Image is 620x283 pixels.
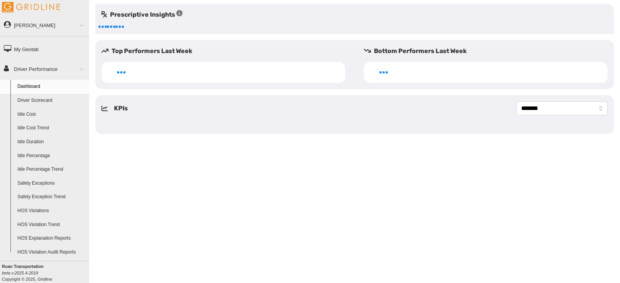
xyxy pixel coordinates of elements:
a: Idle Cost Trend [14,121,89,135]
a: Idle Duration [14,135,89,149]
h5: Prescriptive Insights [102,10,183,19]
h5: KPIs [114,104,128,113]
a: HOS Violations [14,204,89,218]
div: Copyright © 2025, Gridline [2,263,89,282]
a: HOS Violation Trend [14,218,89,232]
a: Safety Exceptions [14,177,89,190]
a: Safety Exception Trend [14,190,89,204]
a: Driver Scorecard [14,94,89,108]
img: Gridline [2,2,60,12]
a: Idle Percentage [14,149,89,163]
a: Idle Cost [14,108,89,122]
a: Idle Percentage Trend [14,163,89,177]
a: HOS Explanation Reports [14,232,89,245]
a: Dashboard [14,80,89,94]
h5: Top Performers Last Week [102,46,351,56]
a: HOS Violation Audit Reports [14,245,89,259]
b: Ruan Transportation [2,264,44,269]
i: beta v.2025.4.2019 [2,271,38,275]
h5: Bottom Performers Last Week [364,46,614,56]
